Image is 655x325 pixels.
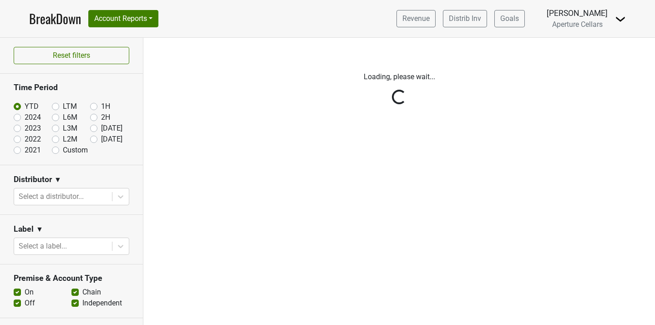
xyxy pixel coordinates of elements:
a: Distrib Inv [443,10,487,27]
button: Account Reports [88,10,158,27]
div: [PERSON_NAME] [547,7,608,19]
span: Aperture Cellars [552,20,603,29]
a: Revenue [396,10,436,27]
img: Dropdown Menu [615,14,626,25]
p: Loading, please wait... [150,71,648,82]
a: Goals [494,10,525,27]
a: BreakDown [29,9,81,28]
